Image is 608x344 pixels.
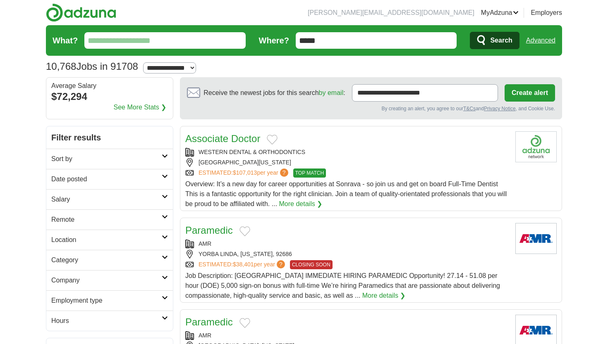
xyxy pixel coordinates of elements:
[187,105,555,112] div: By creating an alert, you agree to our and , and Cookie Use.
[199,168,290,178] a: ESTIMATED:$107,013per year?
[51,195,162,204] h2: Salary
[185,133,260,144] a: Associate Doctor
[46,3,116,22] img: Adzuna logo
[51,215,162,225] h2: Remote
[46,290,173,311] a: Employment type
[46,209,173,230] a: Remote
[199,240,211,247] a: AMR
[51,316,162,326] h2: Hours
[470,32,519,49] button: Search
[484,106,516,112] a: Privacy Notice
[46,250,173,270] a: Category
[290,260,333,269] span: CLOSING SOON
[51,296,162,306] h2: Employment type
[267,135,278,145] button: Add to favorite jobs
[46,270,173,290] a: Company
[46,311,173,331] a: Hours
[46,149,173,169] a: Sort by
[233,261,254,268] span: $38,401
[199,260,287,269] a: ESTIMATED:$38,401per year?
[362,291,406,301] a: More details ❯
[239,318,250,328] button: Add to favorite jobs
[51,83,168,89] div: Average Salary
[490,32,512,49] span: Search
[53,34,78,47] label: What?
[51,154,162,164] h2: Sort by
[51,174,162,184] h2: Date posted
[51,235,162,245] h2: Location
[319,89,344,96] a: by email
[185,158,509,167] div: [GEOGRAPHIC_DATA][US_STATE]
[515,131,557,162] img: Company logo
[505,84,555,102] button: Create alert
[279,199,323,209] a: More details ❯
[239,226,250,236] button: Add to favorite jobs
[46,59,76,74] span: 10,768
[185,250,509,259] div: YORBA LINDA, [US_STATE], 92686
[259,34,289,47] label: Where?
[526,32,555,49] a: Advanced
[185,272,500,299] span: Job Description: [GEOGRAPHIC_DATA] IMMEDIATE HIRING PARAMEDIC Opportunity! 27.14 - 51.08 per hour...
[203,88,345,98] span: Receive the newest jobs for this search :
[46,126,173,149] h2: Filter results
[185,316,233,327] a: Paramedic
[46,169,173,189] a: Date posted
[199,332,211,339] a: AMR
[46,61,138,72] h1: Jobs in 91708
[293,168,326,178] span: TOP MATCH
[51,255,162,265] h2: Category
[46,230,173,250] a: Location
[481,8,519,18] a: MyAdzuna
[233,169,257,176] span: $107,013
[531,8,562,18] a: Employers
[185,148,509,157] div: WESTERN DENTAL & ORTHODONTICS
[114,102,167,112] a: See More Stats ❯
[185,225,233,236] a: Paramedic
[51,275,162,285] h2: Company
[280,168,288,177] span: ?
[515,223,557,254] img: AMR logo
[185,180,507,207] span: Overview: It’s a new day for career opportunities at Sonrava - so join us and get on board Full-T...
[308,8,474,18] li: [PERSON_NAME][EMAIL_ADDRESS][DOMAIN_NAME]
[277,260,285,268] span: ?
[51,89,168,104] div: $72,294
[463,106,476,112] a: T&Cs
[46,189,173,209] a: Salary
